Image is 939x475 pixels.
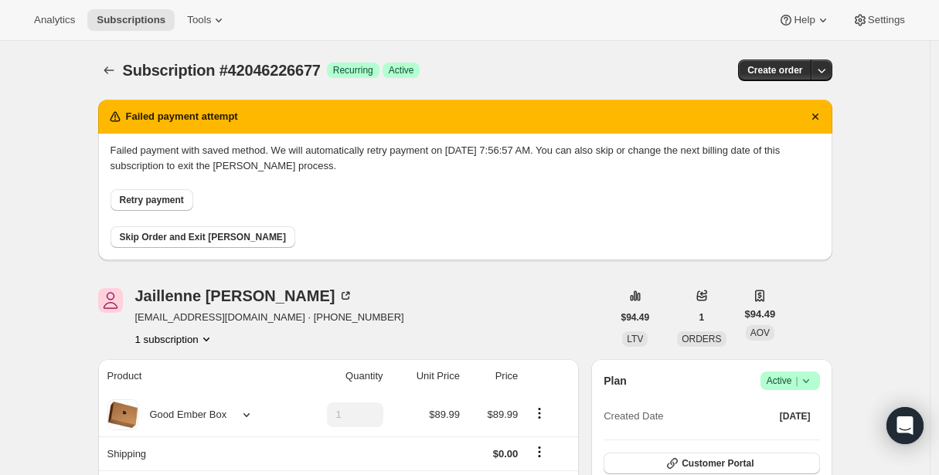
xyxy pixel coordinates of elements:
span: [EMAIL_ADDRESS][DOMAIN_NAME] · [PHONE_NUMBER] [135,310,404,325]
span: Active [767,373,814,388]
span: $0.00 [493,448,519,460]
button: Skip Order and Exit [PERSON_NAME] [111,226,295,248]
h2: Failed payment attempt [126,109,238,124]
th: Shipping [98,436,292,470]
button: Customer Portal [604,453,819,474]
span: $89.99 [488,409,519,420]
th: Product [98,359,292,393]
span: Recurring [333,64,373,76]
button: $94.49 [612,307,659,328]
span: Tools [187,14,211,26]
button: 1 [690,307,714,328]
button: Settings [843,9,914,31]
span: | [795,375,798,387]
button: Dismiss notification [805,106,826,127]
span: Create order [747,64,802,76]
h2: Plan [604,373,627,388]
span: Jaillenne Paley [98,288,123,313]
span: Settings [868,14,905,26]
span: AOV [750,327,770,338]
th: Price [464,359,522,393]
span: $94.49 [621,311,650,324]
button: Analytics [25,9,84,31]
span: Retry payment [120,194,184,206]
span: Skip Order and Exit [PERSON_NAME] [120,231,286,243]
span: Analytics [34,14,75,26]
span: Created Date [604,409,663,424]
button: Subscriptions [87,9,175,31]
span: $89.99 [429,409,460,420]
button: Product actions [135,331,214,347]
button: Create order [738,59,811,81]
span: Help [794,14,815,26]
span: Active [389,64,414,76]
div: Open Intercom Messenger [886,407,924,444]
p: Failed payment with saved method. We will automatically retry payment on [DATE] 7:56:57 AM. You c... [111,143,820,174]
span: Subscriptions [97,14,165,26]
img: product img [107,399,138,430]
span: Subscription #42046226677 [123,62,321,79]
button: [DATE] [771,405,820,427]
span: [DATE] [780,410,811,422]
button: Subscriptions [98,59,120,81]
button: Shipping actions [527,443,552,460]
th: Quantity [292,359,388,393]
div: Good Ember Box [138,407,227,422]
button: Help [769,9,839,31]
div: Jaillenne [PERSON_NAME] [135,288,354,304]
span: 1 [699,311,705,324]
span: ORDERS [682,334,721,344]
button: Tools [178,9,236,31]
span: Customer Portal [682,457,754,470]
th: Unit Price [388,359,464,393]
button: Retry payment [111,189,193,211]
button: Product actions [527,405,552,422]
span: LTV [627,334,643,344]
span: $94.49 [745,307,776,322]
